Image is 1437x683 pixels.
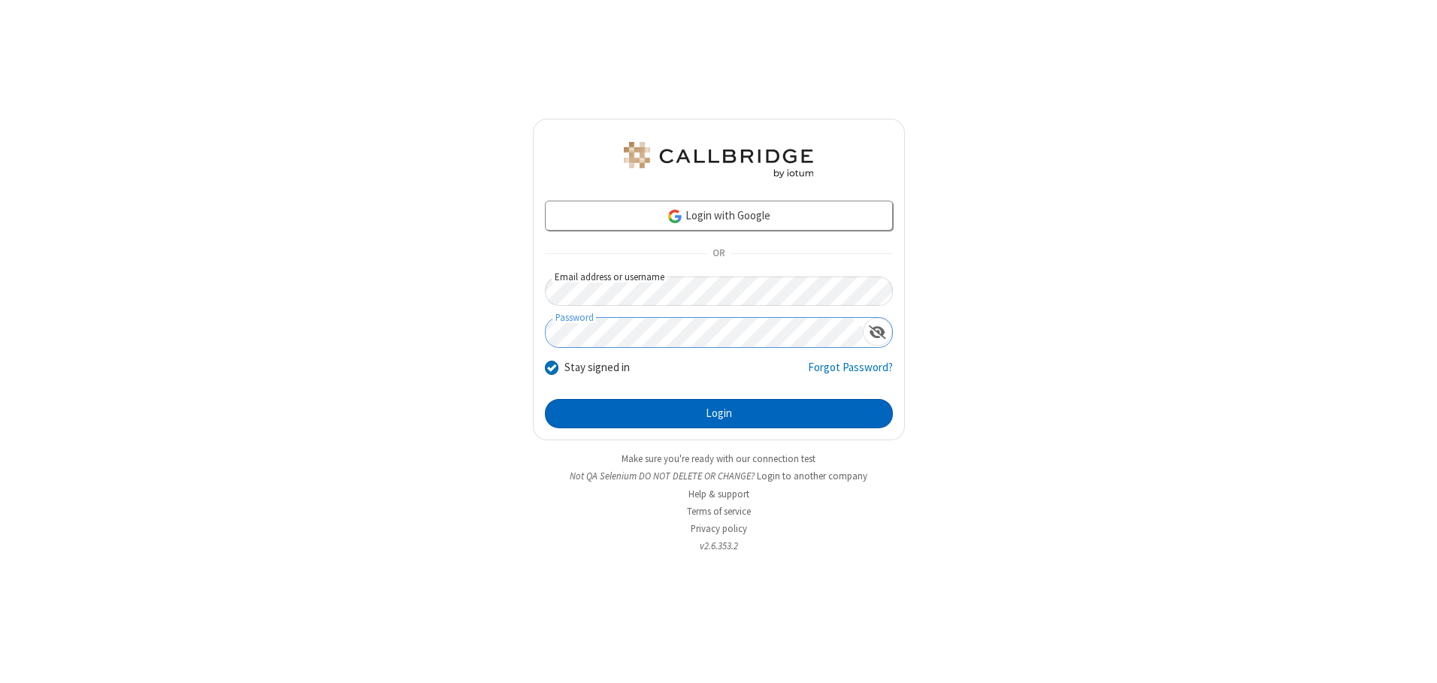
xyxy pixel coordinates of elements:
a: Forgot Password? [808,359,893,388]
button: Login [545,399,893,429]
img: google-icon.png [667,208,683,225]
a: Login with Google [545,201,893,231]
label: Stay signed in [564,359,630,376]
a: Make sure you're ready with our connection test [622,452,815,465]
img: QA Selenium DO NOT DELETE OR CHANGE [621,142,816,178]
a: Help & support [688,488,749,500]
button: Login to another company [757,469,867,483]
li: Not QA Selenium DO NOT DELETE OR CHANGE? [533,469,905,483]
a: Terms of service [687,505,751,518]
input: Password [546,318,863,347]
a: Privacy policy [691,522,747,535]
div: Show password [863,318,892,346]
li: v2.6.353.2 [533,539,905,553]
span: OR [706,243,731,264]
input: Email address or username [545,277,893,306]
